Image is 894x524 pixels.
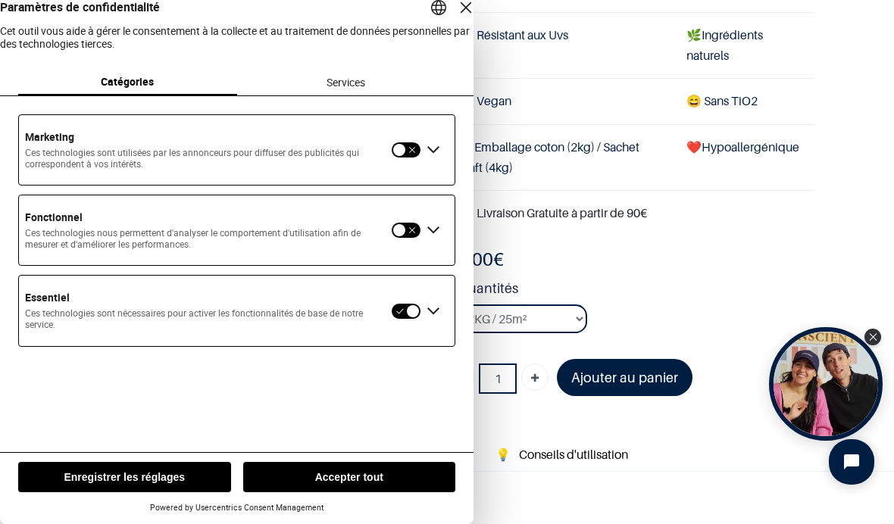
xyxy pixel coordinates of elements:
span: 😄 S [686,93,711,108]
div: Tolstoy bubble widget [769,327,883,441]
a: Ajouter [521,363,549,391]
font: Ajouter au panier [571,370,678,385]
iframe: Tidio Chat [816,426,887,497]
b: € [447,248,504,270]
span: 🌿 [686,27,702,42]
a: Ajouter au panier [557,359,692,396]
td: Emballage coton (2kg) / Sachet kraft (4kg) [447,124,674,190]
span: 💡 [495,447,511,462]
td: ans TiO2 [674,79,815,124]
td: Ingrédients naturels [674,13,815,79]
span: Conseils d'utilisation [519,447,628,462]
div: Open Tolstoy widget [769,327,883,441]
div: Open Tolstoy [769,327,883,441]
font: 🎁 Livraison Gratuite à partir de 90€ [459,205,647,220]
td: ❤️Hypoallergénique [674,124,815,190]
span: 🐰 Vegan [459,93,511,108]
strong: Quantités [458,278,815,304]
span: 💪 Résistant aux Uvs [459,27,568,42]
div: Close Tolstoy widget [864,329,881,345]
